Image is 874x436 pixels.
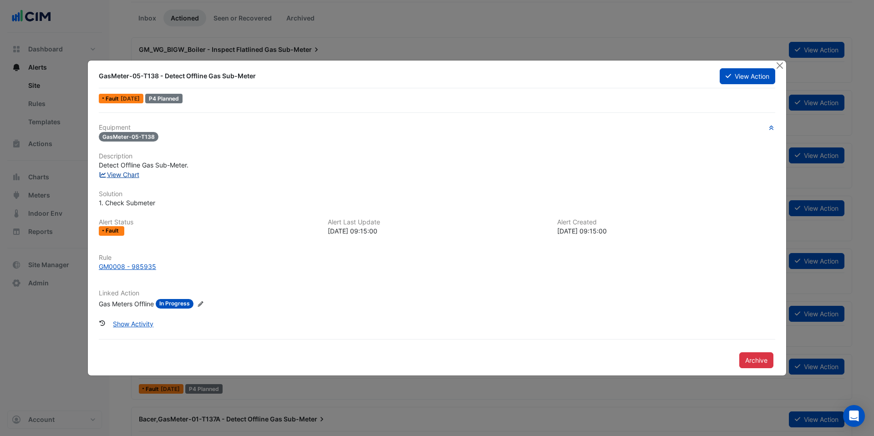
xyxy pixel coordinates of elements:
span: Fault [106,228,121,233]
div: [DATE] 09:15:00 [557,226,775,236]
div: Open Intercom Messenger [843,405,865,427]
button: Show Activity [107,316,159,332]
h6: Alert Created [557,218,775,226]
a: View Chart [99,171,139,178]
h6: Solution [99,190,775,198]
span: 1. Check Submeter [99,199,155,207]
span: Detect Offline Gas Sub-Meter. [99,161,188,169]
button: View Action [720,68,775,84]
div: Gas Meters Offline [99,299,154,309]
h6: Alert Status [99,218,317,226]
h6: Alert Last Update [328,218,546,226]
button: Close [775,61,784,70]
h6: Description [99,152,775,160]
h6: Equipment [99,124,775,132]
span: Fault [106,96,121,101]
fa-icon: Edit Linked Action [197,300,204,307]
a: GM0008 - 985935 [99,262,775,271]
button: Archive [739,352,773,368]
span: Tue 12-Aug-2025 09:15 AEST [121,95,140,102]
span: GasMeter-05-T138 [99,132,158,142]
h6: Rule [99,254,775,262]
div: GM0008 - 985935 [99,262,156,271]
div: GasMeter-05-T138 - Detect Offline Gas Sub-Meter [99,71,709,81]
div: [DATE] 09:15:00 [328,226,546,236]
div: P4 Planned [145,94,183,103]
h6: Linked Action [99,289,775,297]
span: In Progress [156,299,193,309]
